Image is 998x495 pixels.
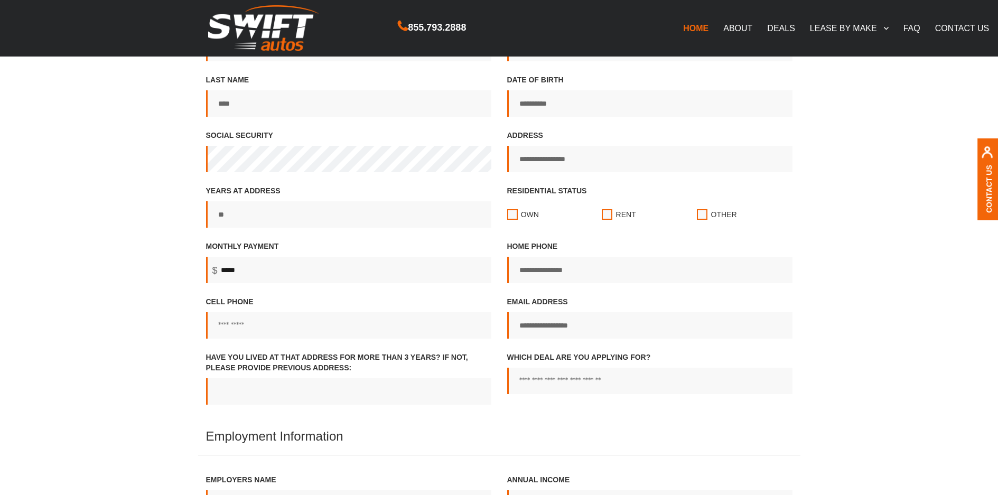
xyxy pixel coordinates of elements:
input: Home Phone [507,257,792,283]
a: CONTACT US [928,17,997,39]
span: Rent [616,209,636,220]
img: Swift Autos [208,5,319,51]
label: Monthly Payment [206,241,491,283]
a: Contact Us [985,165,993,213]
label: Address [507,130,792,172]
input: Email address [507,312,792,339]
input: Which Deal Are You Applying For? [507,368,792,394]
input: Last Name [206,90,491,117]
a: 855.793.2888 [398,23,466,32]
input: Residential statusOwnRentOther [697,201,707,228]
label: Email address [507,296,792,339]
input: Monthly Payment [206,257,491,283]
label: Cell Phone [206,296,491,339]
img: contact us, iconuser [981,146,993,165]
span: 855.793.2888 [408,20,466,35]
label: Have you lived at that address for more than 3 years? If not, Please provide previous address: [206,352,491,405]
input: Have you lived at that address for more than 3 years? If not, Please provide previous address: [206,378,491,405]
input: Date of birth [507,90,792,117]
input: Address [507,146,792,172]
label: Social Security [206,130,491,172]
label: Home Phone [507,241,792,283]
label: Which Deal Are You Applying For? [507,352,792,394]
h4: Employment Information [198,429,800,455]
label: Last Name [206,74,491,117]
label: Date of birth [507,74,792,117]
a: DEALS [760,17,802,39]
input: Residential statusOwnRentOther [602,201,612,228]
a: ABOUT [716,17,760,39]
label: Residential status [507,185,792,228]
span: Other [711,209,737,220]
span: Own [521,209,539,220]
input: Years at address [206,201,491,228]
input: Social Security [206,146,491,172]
a: HOME [676,17,716,39]
label: Years at address [206,185,491,228]
a: FAQ [896,17,928,39]
input: Residential statusOwnRentOther [507,201,518,228]
input: Cell Phone [206,312,491,339]
a: LEASE BY MAKE [803,17,896,39]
